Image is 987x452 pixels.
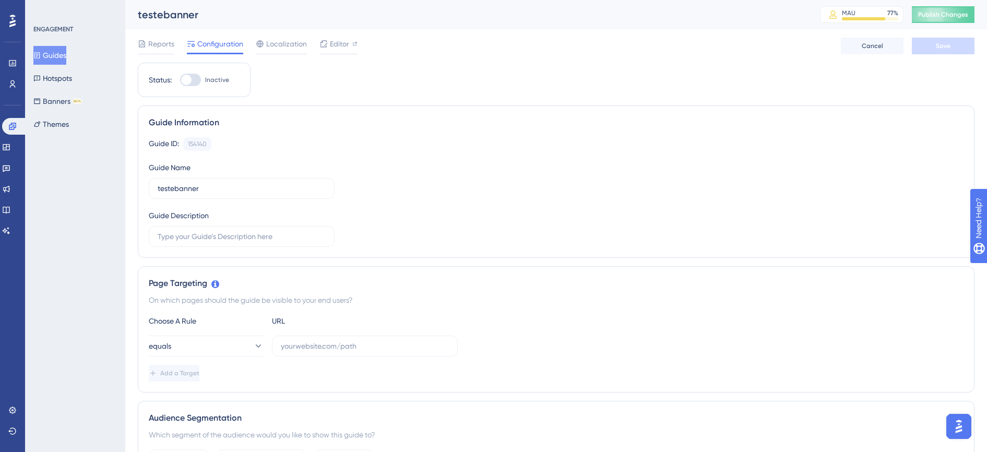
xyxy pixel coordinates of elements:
[841,38,903,54] button: Cancel
[149,412,964,424] div: Audience Segmentation
[918,10,968,19] span: Publish Changes
[33,92,82,111] button: BannersBETA
[33,25,73,33] div: ENGAGEMENT
[33,46,66,65] button: Guides
[912,6,974,23] button: Publish Changes
[330,38,349,50] span: Editor
[158,183,326,194] input: Type your Guide’s Name here
[281,340,449,352] input: yourwebsite.com/path
[149,336,264,356] button: equals
[149,365,199,382] button: Add a Target
[188,140,207,148] div: 154140
[149,161,191,174] div: Guide Name
[862,42,883,50] span: Cancel
[936,42,950,50] span: Save
[149,294,964,306] div: On which pages should the guide be visible to your end users?
[149,209,209,222] div: Guide Description
[149,74,172,86] div: Status:
[887,9,898,17] div: 77 %
[158,231,326,242] input: Type your Guide’s Description here
[33,115,69,134] button: Themes
[149,340,171,352] span: equals
[272,315,387,327] div: URL
[149,315,264,327] div: Choose A Rule
[160,369,199,377] span: Add a Target
[33,69,72,88] button: Hotspots
[943,411,974,442] iframe: UserGuiding AI Assistant Launcher
[197,38,243,50] span: Configuration
[73,99,82,104] div: BETA
[149,116,964,129] div: Guide Information
[266,38,307,50] span: Localization
[25,3,65,15] span: Need Help?
[138,7,794,22] div: testebanner
[205,76,229,84] span: Inactive
[149,429,964,441] div: Which segment of the audience would you like to show this guide to?
[149,277,964,290] div: Page Targeting
[149,137,179,151] div: Guide ID:
[148,38,174,50] span: Reports
[842,9,855,17] div: MAU
[912,38,974,54] button: Save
